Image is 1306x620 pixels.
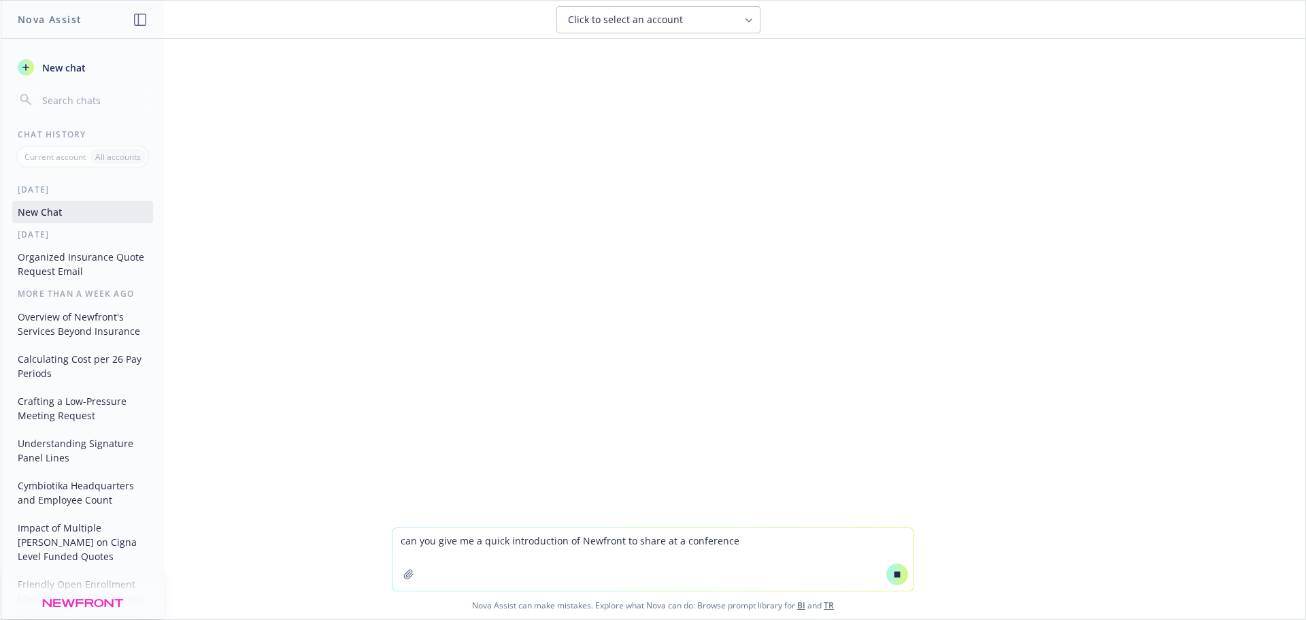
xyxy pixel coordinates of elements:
button: Organized Insurance Quote Request Email [12,246,153,282]
button: Crafting a Low-Pressure Meeting Request [12,390,153,427]
p: Current account [24,151,86,163]
button: Calculating Cost per 26 Pay Periods [12,348,153,385]
div: More than a week ago [1,288,164,299]
button: Impact of Multiple [PERSON_NAME] on Cigna Level Funded Quotes [12,517,153,568]
h1: Nova Assist [18,12,82,27]
button: Click to select an account [556,6,760,33]
span: New chat [39,61,86,75]
a: BI [797,600,805,611]
span: Nova Assist can make mistakes. Explore what Nova can do: Browse prompt library for and [6,591,1300,619]
button: Understanding Signature Panel Lines [12,432,153,469]
p: All accounts [95,151,141,163]
button: Overview of Newfront's Services Beyond Insurance [12,306,153,342]
button: New Chat [12,201,153,223]
button: Cymbiotika Headquarters and Employee Count [12,474,153,511]
div: Chat History [1,129,164,140]
div: [DATE] [1,184,164,195]
input: Search chats [39,91,148,110]
span: Click to select an account [568,13,683,27]
button: New chat [12,55,153,80]
a: TR [824,600,834,611]
div: [DATE] [1,229,164,240]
